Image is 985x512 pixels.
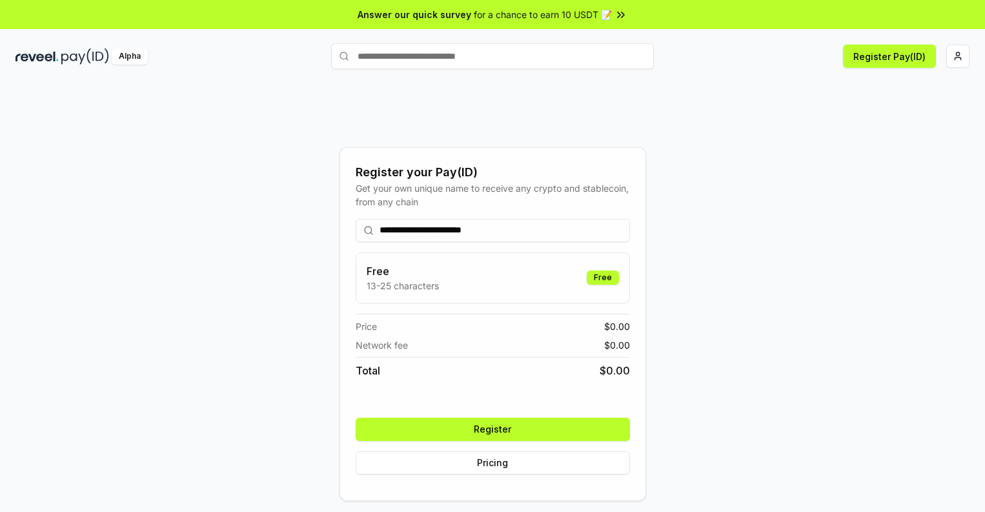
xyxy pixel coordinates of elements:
[356,320,377,333] span: Price
[604,338,630,352] span: $ 0.00
[112,48,148,65] div: Alpha
[356,451,630,475] button: Pricing
[604,320,630,333] span: $ 0.00
[356,338,408,352] span: Network fee
[843,45,936,68] button: Register Pay(ID)
[600,363,630,378] span: $ 0.00
[356,181,630,209] div: Get your own unique name to receive any crypto and stablecoin, from any chain
[356,363,380,378] span: Total
[587,271,619,285] div: Free
[474,8,612,21] span: for a chance to earn 10 USDT 📝
[356,418,630,441] button: Register
[358,8,471,21] span: Answer our quick survey
[15,48,59,65] img: reveel_dark
[356,163,630,181] div: Register your Pay(ID)
[367,279,439,292] p: 13-25 characters
[61,48,109,65] img: pay_id
[367,263,439,279] h3: Free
